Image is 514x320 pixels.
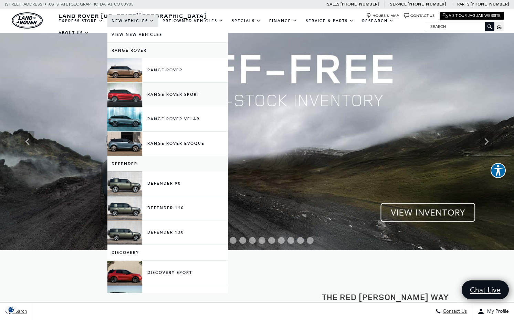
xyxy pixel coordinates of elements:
[107,15,158,27] a: New Vehicles
[408,1,446,7] a: [PHONE_NUMBER]
[107,245,228,260] a: Discovery
[54,15,107,27] a: EXPRESS STORE
[472,303,514,320] button: Open user profile menu
[484,309,509,314] span: My Profile
[480,131,493,152] div: Next
[425,22,494,31] input: Search
[228,15,265,27] a: Specials
[443,13,501,18] a: Visit Our Jaguar Website
[158,15,228,27] a: Pre-Owned Vehicles
[3,306,19,313] img: Opt-Out Icon
[366,13,399,18] a: Hours & Map
[107,196,228,220] a: Defender 110
[59,11,207,20] span: Land Rover [US_STATE][GEOGRAPHIC_DATA]
[259,237,265,244] span: Go to slide 7
[302,15,358,27] a: Service & Parts
[457,2,470,7] span: Parts
[239,237,246,244] span: Go to slide 5
[107,285,228,309] a: Discovery
[107,261,228,285] a: Discovery Sport
[262,292,509,301] h2: The Red [PERSON_NAME] Way
[107,107,228,131] a: Range Rover Velar
[471,1,509,7] a: [PHONE_NUMBER]
[107,43,228,58] a: Range Rover
[107,58,228,82] a: Range Rover
[265,15,302,27] a: Finance
[5,2,134,7] a: [STREET_ADDRESS] • [US_STATE][GEOGRAPHIC_DATA], CO 80905
[12,12,43,29] a: land-rover
[3,306,19,313] section: Click to Open Cookie Consent Modal
[107,83,228,107] a: Range Rover Sport
[268,237,275,244] span: Go to slide 8
[390,2,406,7] span: Service
[358,15,398,27] a: Research
[107,132,228,156] a: Range Rover Evoque
[54,11,211,20] a: Land Rover [US_STATE][GEOGRAPHIC_DATA]
[491,163,506,178] button: Explore your accessibility options
[340,1,379,7] a: [PHONE_NUMBER]
[230,237,237,244] span: Go to slide 4
[297,237,304,244] span: Go to slide 11
[107,27,228,42] a: View New Vehicles
[491,163,506,179] aside: Accessibility Help Desk
[107,156,228,172] a: Defender
[107,220,228,245] a: Defender 130
[107,172,228,196] a: Defender 90
[466,285,504,295] span: Chat Live
[54,15,425,39] nav: Main Navigation
[21,131,34,152] div: Previous
[287,237,294,244] span: Go to slide 10
[404,13,434,18] a: Contact Us
[462,280,509,299] a: Chat Live
[54,27,93,39] a: About Us
[12,12,43,29] img: Land Rover
[249,237,256,244] span: Go to slide 6
[441,309,467,314] span: Contact Us
[278,237,285,244] span: Go to slide 9
[327,2,339,7] span: Sales
[307,237,314,244] span: Go to slide 12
